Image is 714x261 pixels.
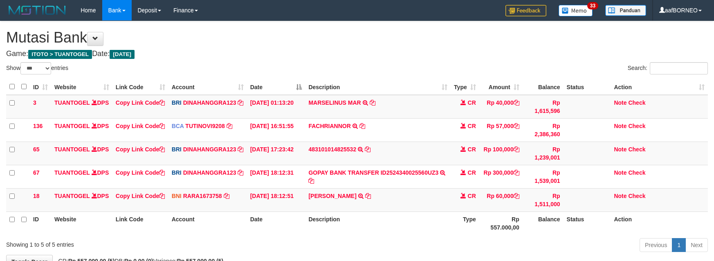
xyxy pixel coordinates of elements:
th: Website: activate to sort column ascending [51,79,112,95]
td: DPS [51,118,112,142]
td: Rp 300,000 [479,165,523,188]
th: Date: activate to sort column descending [247,79,305,95]
a: Copy Rp 40,000 to clipboard [514,99,519,106]
span: CR [468,99,476,106]
td: DPS [51,165,112,188]
span: CR [468,146,476,153]
th: ID: activate to sort column ascending [30,79,51,95]
img: MOTION_logo.png [6,4,68,16]
a: Copy Rp 60,000 to clipboard [514,193,519,199]
span: BRI [172,99,182,106]
td: Rp 1,239,001 [523,142,564,165]
span: 136 [33,123,43,129]
a: Copy TUTINOVI9208 to clipboard [227,123,232,129]
th: Account [168,211,247,235]
a: TUANTOGEL [54,99,90,106]
label: Show entries [6,62,68,74]
a: Note [614,146,626,153]
a: 1 [672,238,686,252]
a: Check [628,123,645,129]
a: Note [614,193,626,199]
a: Copy FACHRIANNOR to clipboard [359,123,365,129]
span: 3 [33,99,36,106]
th: Amount: activate to sort column ascending [479,79,523,95]
a: Copy ADRI AGUSSAPUTRA to clipboard [365,193,371,199]
a: Copy RARA1673758 to clipboard [224,193,229,199]
a: RARA1673758 [183,193,222,199]
a: Copy GOPAY BANK TRANSFER ID2524340025560UZ3 to clipboard [308,178,314,184]
a: Check [628,99,645,106]
td: Rp 1,511,000 [523,188,564,211]
a: TUANTOGEL [54,123,90,129]
img: Button%20Memo.svg [559,5,593,16]
a: Copy Rp 57,000 to clipboard [514,123,519,129]
span: 65 [33,146,40,153]
span: 18 [33,193,40,199]
a: TUANTOGEL [54,169,90,176]
th: Type: activate to sort column ascending [451,79,479,95]
a: Copy Link Code [116,99,165,106]
span: ITOTO > TUANTOGEL [28,50,92,59]
a: Copy Link Code [116,123,165,129]
th: Type [451,211,479,235]
td: Rp 1,539,001 [523,165,564,188]
a: Copy Link Code [116,169,165,176]
input: Search: [650,62,708,74]
a: Check [628,146,645,153]
th: Status [564,211,611,235]
a: Check [628,169,645,176]
td: DPS [51,188,112,211]
td: DPS [51,142,112,165]
a: Copy DINAHANGGRA123 to clipboard [238,99,243,106]
td: Rp 40,000 [479,95,523,119]
div: Showing 1 to 5 of 5 entries [6,237,292,249]
td: [DATE] 16:51:55 [247,118,305,142]
th: Description: activate to sort column ascending [305,79,450,95]
span: BRI [172,169,182,176]
span: BRI [172,146,182,153]
a: DINAHANGGRA123 [183,146,236,153]
a: DINAHANGGRA123 [183,169,236,176]
span: CR [468,169,476,176]
a: Note [614,169,626,176]
th: Rp 557.000,00 [479,211,523,235]
label: Search: [628,62,708,74]
td: [DATE] 18:12:31 [247,165,305,188]
h1: Mutasi Bank [6,29,708,46]
td: Rp 2,386,360 [523,118,564,142]
a: Copy DINAHANGGRA123 to clipboard [238,146,243,153]
a: Copy Rp 300,000 to clipboard [514,169,519,176]
th: Action [611,211,708,235]
a: Copy Link Code [116,146,165,153]
a: Copy Rp 100,000 to clipboard [514,146,519,153]
th: Balance [523,211,564,235]
td: [DATE] 01:13:20 [247,95,305,119]
a: Note [614,123,626,129]
td: Rp 1,615,596 [523,95,564,119]
img: Feedback.jpg [505,5,546,16]
th: Account: activate to sort column ascending [168,79,247,95]
th: Status [564,79,611,95]
a: DINAHANGGRA123 [183,99,236,106]
span: [DATE] [110,50,135,59]
th: Description [305,211,450,235]
a: TUTINOVI9208 [185,123,225,129]
a: Copy DINAHANGGRA123 to clipboard [238,169,243,176]
th: Action: activate to sort column ascending [611,79,708,95]
td: Rp 100,000 [479,142,523,165]
a: TUANTOGEL [54,146,90,153]
td: [DATE] 18:12:51 [247,188,305,211]
span: BCA [172,123,184,129]
a: [PERSON_NAME] [308,193,356,199]
a: Copy MARSELINUS MAR to clipboard [370,99,375,106]
a: Copy Link Code [116,193,165,199]
span: BNI [172,193,182,199]
th: Link Code: activate to sort column ascending [112,79,168,95]
td: DPS [51,95,112,119]
span: 67 [33,169,40,176]
a: Copy 483101014825532 to clipboard [365,146,370,153]
a: GOPAY BANK TRANSFER ID2524340025560UZ3 [308,169,438,176]
th: Date [247,211,305,235]
h4: Game: Date: [6,50,708,58]
a: FACHRIANNOR [308,123,350,129]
